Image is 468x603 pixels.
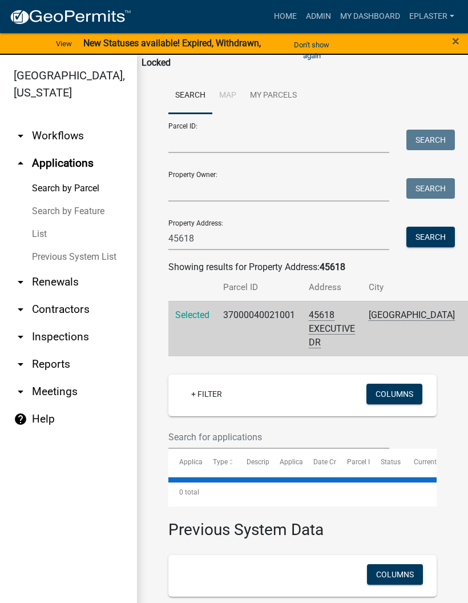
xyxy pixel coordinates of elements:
i: arrow_drop_down [14,303,27,316]
i: arrow_drop_down [14,129,27,143]
a: eplaster [405,6,459,27]
a: My Dashboard [336,6,405,27]
i: arrow_drop_down [14,357,27,371]
button: Columns [366,384,422,404]
button: Don't show again [281,35,342,65]
a: My Parcels [243,78,304,114]
i: arrow_drop_down [14,330,27,344]
a: Admin [301,6,336,27]
datatable-header-cell: Applicant [269,449,302,476]
th: Address [302,274,362,301]
datatable-header-cell: Parcel ID [336,449,370,476]
datatable-header-cell: Description [236,449,269,476]
h3: Previous System Data [168,506,437,542]
div: Showing results for Property Address: [168,260,437,274]
th: City [362,274,462,301]
strong: New Statuses available! Expired, Withdrawn, Locked [83,38,261,68]
div: 0 total [168,478,437,506]
button: Search [406,130,455,150]
span: Description [247,458,281,466]
span: Type [213,458,228,466]
i: help [14,412,27,426]
datatable-header-cell: Application Number [168,449,202,476]
a: Search [168,78,212,114]
span: Current Activity [414,458,461,466]
span: Application Number [179,458,241,466]
strong: 45618 [320,262,345,272]
datatable-header-cell: Type [202,449,236,476]
i: arrow_drop_down [14,275,27,289]
button: Search [406,178,455,199]
button: Search [406,227,455,247]
button: Close [452,34,459,48]
span: Status [381,458,401,466]
i: arrow_drop_down [14,385,27,399]
a: View [51,34,76,53]
datatable-header-cell: Date Created [302,449,336,476]
datatable-header-cell: Current Activity [403,449,437,476]
a: Home [269,6,301,27]
td: 37000040021001 [216,301,302,356]
i: arrow_drop_up [14,156,27,170]
th: Parcel ID [216,274,302,301]
span: Applicant [280,458,309,466]
a: Selected [175,309,209,320]
span: × [452,33,459,49]
a: + Filter [182,384,231,404]
input: Search for applications [168,425,389,449]
span: Date Created [313,458,353,466]
datatable-header-cell: Status [370,449,404,476]
button: Columns [367,564,423,585]
span: Parcel ID [347,458,374,466]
